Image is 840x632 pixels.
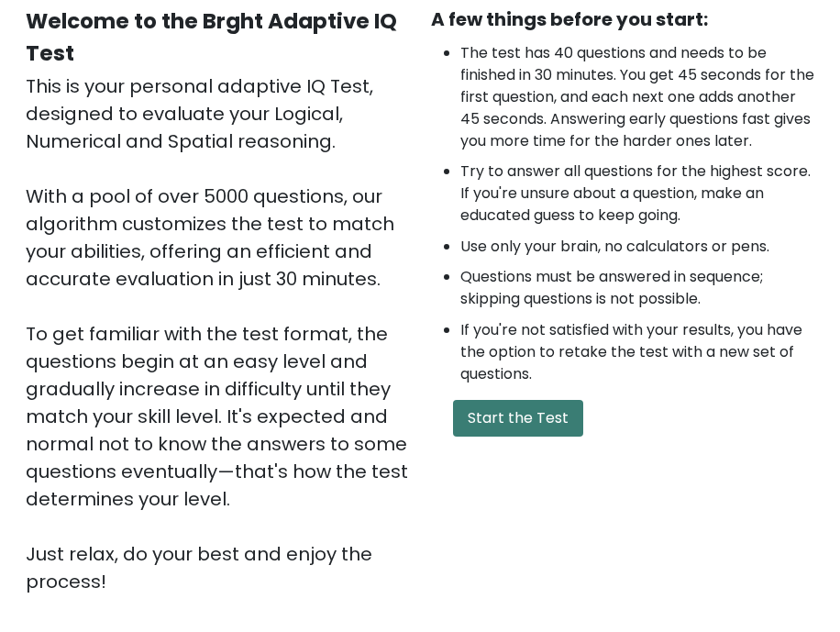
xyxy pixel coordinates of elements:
[431,6,814,33] div: A few things before you start:
[26,6,397,68] b: Welcome to the Brght Adaptive IQ Test
[26,72,409,595] div: This is your personal adaptive IQ Test, designed to evaluate your Logical, Numerical and Spatial ...
[453,400,583,437] button: Start the Test
[460,266,814,310] li: Questions must be answered in sequence; skipping questions is not possible.
[460,236,814,258] li: Use only your brain, no calculators or pens.
[460,42,814,152] li: The test has 40 questions and needs to be finished in 30 minutes. You get 45 seconds for the firs...
[460,319,814,385] li: If you're not satisfied with your results, you have the option to retake the test with a new set ...
[460,161,814,227] li: Try to answer all questions for the highest score. If you're unsure about a question, make an edu...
